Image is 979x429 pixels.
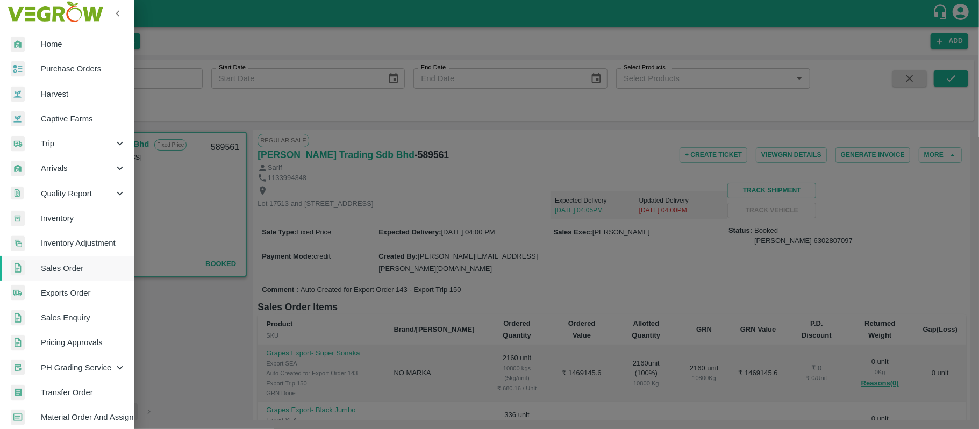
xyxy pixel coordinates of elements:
[11,211,25,226] img: whInventory
[11,136,25,152] img: delivery
[41,162,114,174] span: Arrivals
[41,387,126,398] span: Transfer Order
[11,360,25,375] img: whTracker
[11,385,25,401] img: whTransfer
[11,285,25,301] img: shipments
[41,312,126,324] span: Sales Enquiry
[11,260,25,276] img: sales
[41,88,126,100] span: Harvest
[11,187,24,200] img: qualityReport
[11,335,25,351] img: sales
[41,287,126,299] span: Exports Order
[11,37,25,52] img: whArrival
[11,61,25,77] img: reciept
[11,86,25,102] img: harvest
[41,337,126,348] span: Pricing Approvals
[41,138,114,149] span: Trip
[11,310,25,326] img: sales
[11,161,25,176] img: whArrival
[41,63,126,75] span: Purchase Orders
[41,411,126,423] span: Material Order And Assignment
[11,111,25,127] img: harvest
[41,237,126,249] span: Inventory Adjustment
[41,188,114,199] span: Quality Report
[41,113,126,125] span: Captive Farms
[41,212,126,224] span: Inventory
[11,235,25,251] img: inventory
[41,262,126,274] span: Sales Order
[11,410,25,425] img: centralMaterial
[41,362,114,374] span: PH Grading Service
[41,38,126,50] span: Home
